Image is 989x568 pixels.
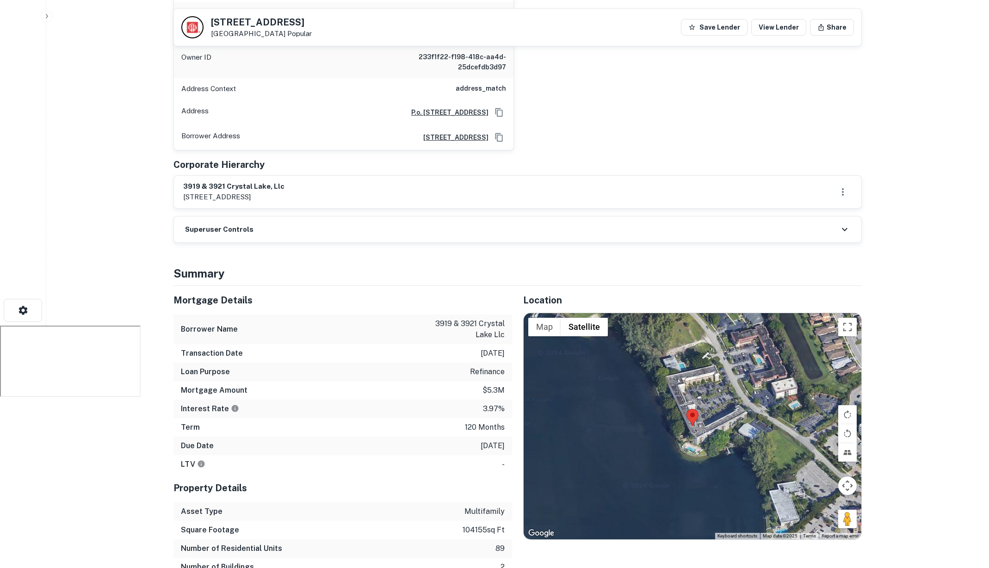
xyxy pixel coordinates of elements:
h6: Due Date [181,440,214,451]
h6: LTV [181,459,205,470]
button: Copy Address [492,130,506,144]
button: Copy Address [492,105,506,119]
p: multifamily [464,506,505,517]
h6: Borrower Name [181,324,238,335]
a: P.o. [STREET_ADDRESS] [404,107,488,117]
a: Popular [287,30,312,37]
p: [STREET_ADDRESS] [183,191,284,203]
h5: Property Details [173,481,512,495]
h6: 233f1f22-f198-418c-aa4d-25dcefdb3d97 [395,52,506,72]
h5: Mortgage Details [173,293,512,307]
button: Share [810,19,854,36]
button: Map camera controls [838,476,857,495]
a: Report a map error [822,533,859,538]
p: $5.3m [482,385,505,396]
p: 104155 sq ft [463,525,505,536]
h6: Asset Type [181,506,223,517]
button: Tilt map [838,443,857,462]
h6: Mortgage Amount [181,385,247,396]
button: Toggle fullscreen view [838,318,857,336]
p: [DATE] [481,348,505,359]
p: [GEOGRAPHIC_DATA] [211,30,312,38]
svg: LTVs displayed on the website are for informational purposes only and may be reported incorrectly... [197,460,205,468]
button: Keyboard shortcuts [717,533,757,539]
button: Save Lender [681,19,748,36]
button: Rotate map counterclockwise [838,424,857,443]
h6: Interest Rate [181,403,239,414]
button: Show street map [528,318,561,336]
button: Show satellite imagery [561,318,608,336]
p: Owner ID [181,52,211,72]
h5: [STREET_ADDRESS] [211,18,312,27]
a: [STREET_ADDRESS] [416,132,488,142]
button: Drag Pegman onto the map to open Street View [838,510,857,528]
p: - [502,459,505,470]
p: Address [181,105,209,119]
h6: 3919 & 3921 crystal lake, llc [183,181,284,192]
h6: address_match [456,83,506,94]
p: [DATE] [481,440,505,451]
a: Open this area in Google Maps (opens a new window) [526,527,556,539]
h6: Square Footage [181,525,239,536]
a: View Lender [751,19,806,36]
p: 3.97% [483,403,505,414]
p: 120 months [465,422,505,433]
button: Rotate map clockwise [838,405,857,424]
p: Address Context [181,83,236,94]
h6: Term [181,422,200,433]
p: 89 [495,543,505,554]
p: Borrower Address [181,130,240,144]
img: Google [526,527,556,539]
h6: Loan Purpose [181,366,230,377]
h4: Summary [173,265,862,282]
iframe: Chat Widget [943,494,989,538]
svg: The interest rates displayed on the website are for informational purposes only and may be report... [231,404,239,413]
h6: Superuser Controls [185,224,253,235]
h5: Location [523,293,862,307]
p: refinance [470,366,505,377]
h6: Transaction Date [181,348,243,359]
a: Terms (opens in new tab) [803,533,816,538]
span: Map data ©2025 [763,533,797,538]
h6: Number of Residential Units [181,543,282,554]
p: 3919 & 3921 crystal lake llc [421,318,505,340]
h5: Corporate Hierarchy [173,158,265,172]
